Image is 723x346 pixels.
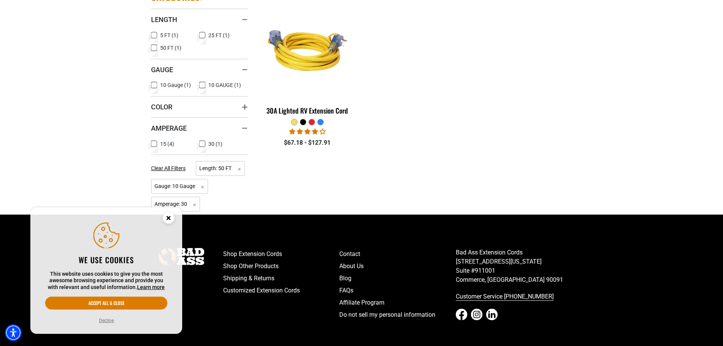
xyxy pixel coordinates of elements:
a: LinkedIn - open in a new tab [486,309,498,320]
span: Gauge [151,65,173,74]
a: Blog [339,272,456,284]
a: Shop Extension Cords [223,248,340,260]
button: Accept all & close [45,297,167,310]
a: Customized Extension Cords [223,284,340,297]
a: Length: 50 FT [196,164,245,172]
img: yellow [260,7,355,94]
span: 50 FT (1) [160,45,181,51]
div: $67.18 - $127.91 [259,138,356,147]
p: Bad Ass Extension Cords [STREET_ADDRESS][US_STATE] Suite #911001 Commerce, [GEOGRAPHIC_DATA] 90091 [456,248,572,284]
p: This website uses cookies to give you the most awesome browsing experience and provide you with r... [45,271,167,291]
a: Do not sell my personal information [339,309,456,321]
summary: Length [151,9,248,30]
span: 4.11 stars [289,128,326,135]
summary: Color [151,96,248,117]
span: 15 (4) [160,141,174,147]
span: 5 FT (1) [160,33,178,38]
span: Amperage: 30 [151,197,200,212]
span: 30 (1) [208,141,222,147]
a: Contact [339,248,456,260]
a: Shipping & Returns [223,272,340,284]
span: 25 FT (1) [208,33,230,38]
span: Length [151,15,177,24]
a: Affiliate Program [339,297,456,309]
span: Length: 50 FT [196,161,245,176]
a: Facebook - open in a new tab [456,309,467,320]
summary: Amperage [151,117,248,139]
a: Amperage: 30 [151,200,200,207]
span: Amperage [151,124,187,133]
a: FAQs [339,284,456,297]
a: Instagram - open in a new tab [471,309,482,320]
span: Color [151,103,172,111]
a: Clear All Filters [151,164,189,172]
a: Shop Other Products [223,260,340,272]
span: Gauge: 10 Gauge [151,179,208,194]
div: Accessibility Menu [5,324,22,341]
a: About Us [339,260,456,272]
span: Clear All Filters [151,165,186,171]
div: 30A Lighted RV Extension Cord [259,107,356,114]
a: Gauge: 10 Gauge [151,182,208,190]
a: call 833-674-1699 [456,291,572,303]
span: 10 Gauge (1) [160,82,191,88]
a: This website uses cookies to give you the most awesome browsing experience and provide you with r... [137,284,165,290]
summary: Gauge [151,59,248,80]
h2: We use cookies [45,255,167,265]
button: Decline [97,317,116,324]
span: 10 GAUGE (1) [208,82,241,88]
button: Close this option [155,207,182,231]
aside: Cookie Consent [30,207,182,334]
a: yellow 30A Lighted RV Extension Cord [259,3,356,118]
